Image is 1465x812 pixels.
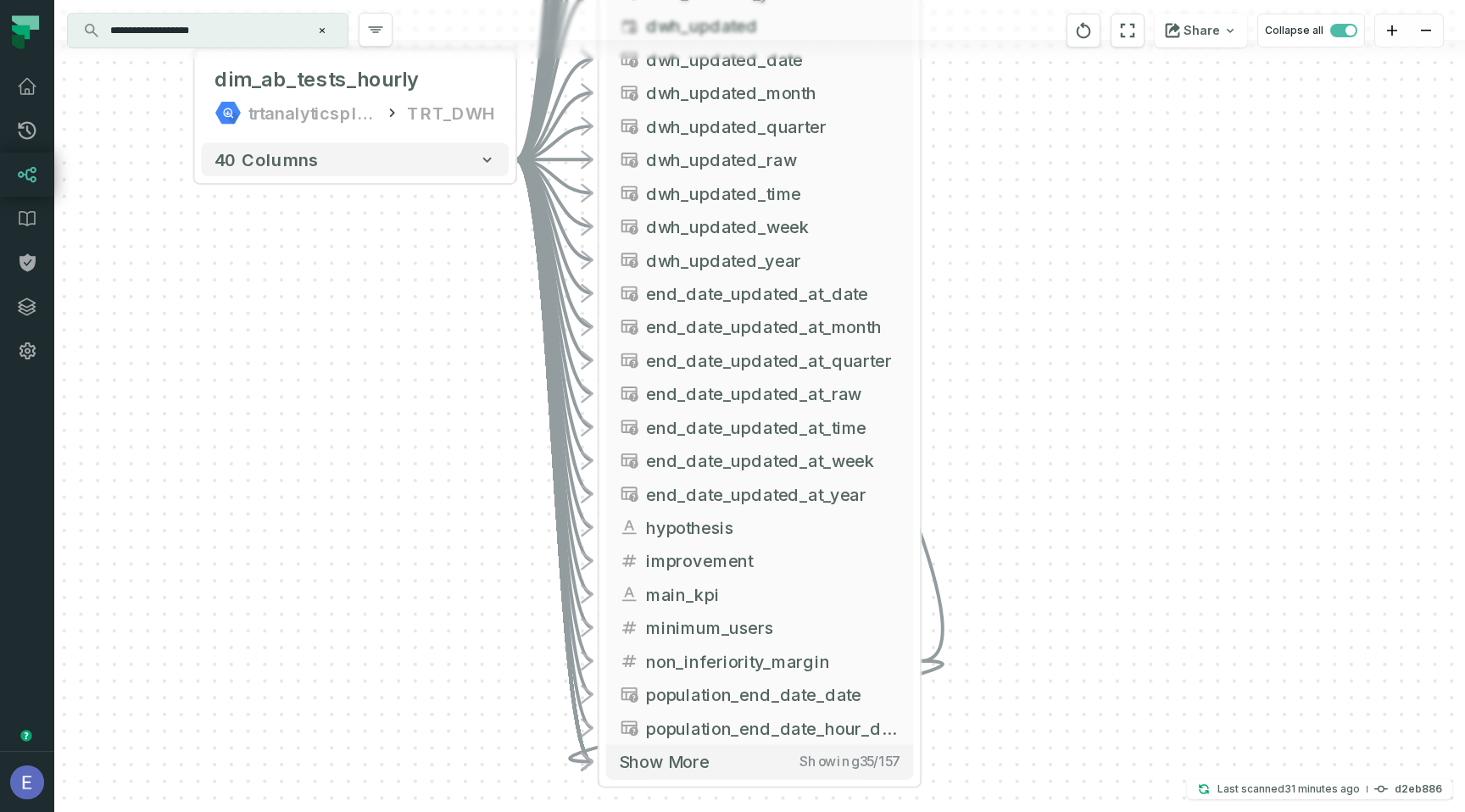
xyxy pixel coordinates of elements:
[515,159,593,493] g: Edge from 1b72d85b5d7591f51327bcc7c27040cc to ce7d576ba633cdd40851de27af517470
[570,661,943,762] g: Edge from ce7d576ba633cdd40851de27af517470 to ce7d576ba633cdd40851de27af517470
[606,343,914,376] button: end_date_updated_at_quarter
[799,754,900,770] span: Showing 35 / 157
[606,377,914,410] button: end_date_updated_at_raw
[606,209,914,242] button: dwh_updated_week
[10,765,44,799] img: avatar of Elisheva Lapid
[515,59,593,159] g: Edge from 1b72d85b5d7591f51327bcc7c27040cc to ce7d576ba633cdd40851de27af517470
[619,751,709,772] span: Show more
[619,618,639,638] span: integer
[19,728,34,743] div: Tooltip anchor
[606,577,914,610] button: main_kpi
[1395,784,1442,794] h4: d2eb886
[646,615,900,641] span: minimum_users
[606,510,914,543] button: hypothesis
[515,126,593,159] g: Edge from 1b72d85b5d7591f51327bcc7c27040cc to ce7d576ba633cdd40851de27af517470
[646,648,900,674] span: non_inferiority_margin
[606,477,914,510] button: end_date_updated_at_year
[619,116,639,136] span: type unknown
[646,114,900,139] span: dwh_updated_quarter
[606,243,914,276] button: dwh_updated_year
[646,381,900,407] span: end_date_updated_at_raw
[619,83,639,103] span: type unknown
[515,159,593,192] g: Edge from 1b72d85b5d7591f51327bcc7c27040cc to ce7d576ba633cdd40851de27af517470
[619,551,639,571] span: integer
[248,99,377,126] div: trtanalyticsplatform
[515,159,593,460] g: Edge from 1b72d85b5d7591f51327bcc7c27040cc to ce7d576ba633cdd40851de27af517470
[606,678,914,711] button: population_end_date_date
[515,159,593,761] g: Edge from 1b72d85b5d7591f51327bcc7c27040cc to ce7d576ba633cdd40851de27af517470
[619,350,639,370] span: type unknown
[1257,14,1365,47] button: Collapse all
[646,448,900,473] span: end_date_updated_at_week
[515,159,593,326] g: Edge from 1b72d85b5d7591f51327bcc7c27040cc to ce7d576ba633cdd40851de27af517470
[619,283,639,303] span: type unknown
[619,384,639,404] span: type unknown
[314,22,331,39] button: Clear search query
[515,159,593,393] g: Edge from 1b72d85b5d7591f51327bcc7c27040cc to ce7d576ba633cdd40851de27af517470
[619,651,639,671] span: integer
[646,681,900,707] span: population_end_date_date
[619,484,639,504] span: type unknown
[606,109,914,142] button: dwh_updated_quarter
[214,149,318,170] span: 40 columns
[515,159,593,226] g: Edge from 1b72d85b5d7591f51327bcc7c27040cc to ce7d576ba633cdd40851de27af517470
[646,581,900,607] span: main_kpi
[646,481,900,507] span: end_date_updated_at_year
[646,81,900,106] span: dwh_updated_month
[646,514,900,540] span: hypothesis
[515,92,593,159] g: Edge from 1b72d85b5d7591f51327bcc7c27040cc to ce7d576ba633cdd40851de27af517470
[619,317,639,337] span: type unknown
[515,159,593,560] g: Edge from 1b72d85b5d7591f51327bcc7c27040cc to ce7d576ba633cdd40851de27af517470
[619,250,639,270] span: type unknown
[1187,779,1452,799] button: Last scanned[DATE] 12:36:42 PMd2eb886
[646,414,900,440] span: end_date_updated_at_time
[619,183,639,203] span: type unknown
[619,718,639,738] span: type unknown
[646,147,900,173] span: dwh_updated_raw
[214,66,419,93] div: dim_ab_tests_hourly
[1217,781,1360,798] p: Last scanned
[515,159,593,694] g: Edge from 1b72d85b5d7591f51327bcc7c27040cc to ce7d576ba633cdd40851de27af517470
[606,410,914,443] button: end_date_updated_at_time
[606,310,914,343] button: end_date_updated_at_month
[606,444,914,477] button: end_date_updated_at_week
[606,711,914,744] button: population_end_date_hour_date
[646,281,900,306] span: end_date_updated_at_date
[646,181,900,206] span: dwh_updated_time
[606,644,914,677] button: non_inferiority_margin
[619,149,639,170] span: type unknown
[646,214,900,239] span: dwh_updated_week
[1155,14,1247,47] button: Share
[606,276,914,309] button: end_date_updated_at_date
[515,159,593,627] g: Edge from 1b72d85b5d7591f51327bcc7c27040cc to ce7d576ba633cdd40851de27af517470
[646,47,900,72] span: dwh_updated_date
[646,348,900,373] span: end_date_updated_at_quarter
[619,49,639,70] span: type unknown
[619,216,639,236] span: type unknown
[606,611,914,644] button: minimum_users
[606,744,914,778] button: Show moreShowing35/157
[646,715,900,741] span: population_end_date_hour_date
[619,684,639,704] span: type unknown
[619,417,639,437] span: type unknown
[515,159,593,360] g: Edge from 1b72d85b5d7591f51327bcc7c27040cc to ce7d576ba633cdd40851de27af517470
[646,314,900,340] span: end_date_updated_at_month
[619,450,639,470] span: type unknown
[606,143,914,176] button: dwh_updated_raw
[606,176,914,209] button: dwh_updated_time
[515,159,593,426] g: Edge from 1b72d85b5d7591f51327bcc7c27040cc to ce7d576ba633cdd40851de27af517470
[646,548,900,574] span: improvement
[646,247,900,273] span: dwh_updated_year
[515,159,593,527] g: Edge from 1b72d85b5d7591f51327bcc7c27040cc to ce7d576ba633cdd40851de27af517470
[1375,14,1409,47] button: zoom in
[619,584,639,604] span: string
[606,544,914,577] button: improvement
[606,76,914,109] button: dwh_updated_month
[619,517,639,537] span: string
[407,99,496,126] div: TRT_DWH
[606,42,914,75] button: dwh_updated_date
[515,159,593,259] g: Edge from 1b72d85b5d7591f51327bcc7c27040cc to ce7d576ba633cdd40851de27af517470
[515,159,593,293] g: Edge from 1b72d85b5d7591f51327bcc7c27040cc to ce7d576ba633cdd40851de27af517470
[1284,782,1360,795] relative-time: Sep 17, 2025, 12:36 PM GMT+3
[1409,14,1443,47] button: zoom out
